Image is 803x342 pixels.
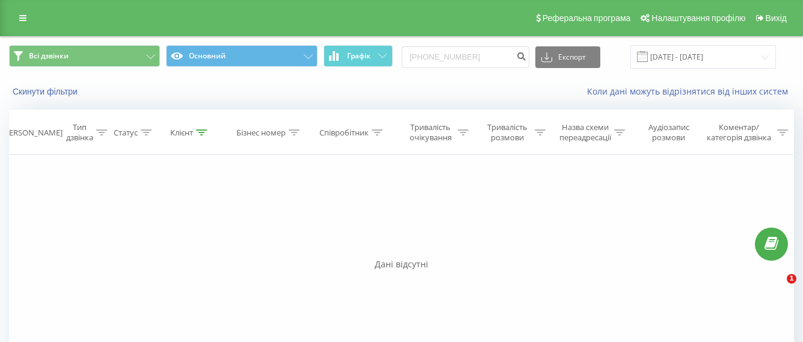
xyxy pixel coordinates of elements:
button: Експорт [535,46,600,68]
div: Дані відсутні [9,258,794,270]
div: Статус [114,128,138,138]
div: Аудіозапис розмови [639,122,698,143]
button: Всі дзвінки [9,45,160,67]
div: [PERSON_NAME] [2,128,63,138]
input: Пошук за номером [402,46,529,68]
span: 1 [787,274,796,284]
button: Графік [324,45,393,67]
div: Коментар/категорія дзвінка [704,122,774,143]
button: Скинути фільтри [9,86,84,97]
span: Вихід [766,13,787,23]
div: Назва схеми переадресації [559,122,611,143]
iframe: Intercom live chat [762,274,791,303]
div: Тип дзвінка [66,122,93,143]
span: Налаштування профілю [651,13,745,23]
button: Основний [166,45,317,67]
div: Тривалість очікування [406,122,455,143]
div: Співробітник [319,128,369,138]
div: Клієнт [170,128,193,138]
div: Бізнес номер [236,128,286,138]
span: Всі дзвінки [29,51,69,61]
span: Реферальна програма [543,13,631,23]
div: Тривалість розмови [482,122,531,143]
span: Графік [347,52,371,60]
a: Коли дані можуть відрізнятися вiд інших систем [587,85,794,97]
